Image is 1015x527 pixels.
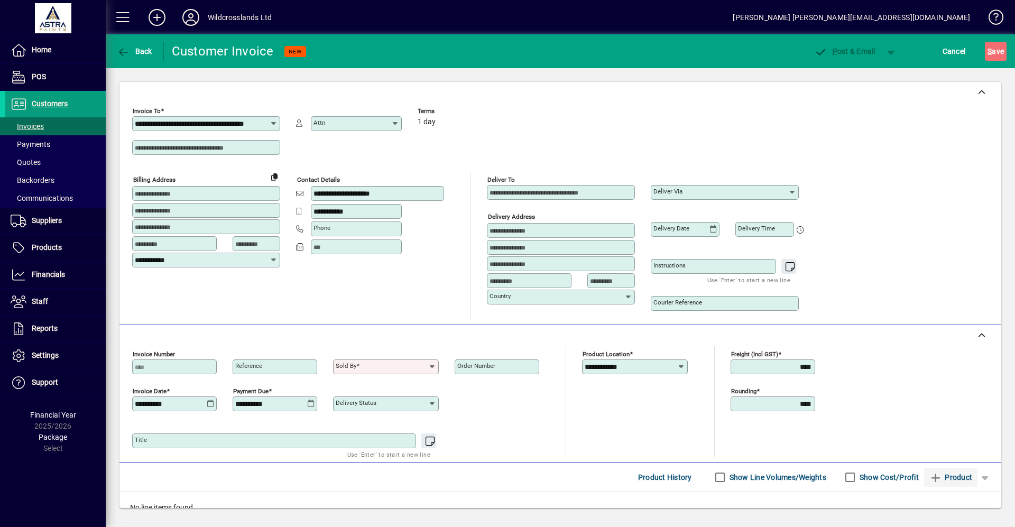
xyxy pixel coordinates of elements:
[940,42,968,61] button: Cancel
[11,158,41,167] span: Quotes
[32,351,59,359] span: Settings
[5,369,106,396] a: Support
[583,350,630,358] mat-label: Product location
[5,316,106,342] a: Reports
[11,176,54,184] span: Backorders
[32,324,58,332] span: Reports
[133,350,175,358] mat-label: Invoice number
[30,411,76,419] span: Financial Year
[11,122,44,131] span: Invoices
[5,343,106,369] a: Settings
[487,176,515,183] mat-label: Deliver To
[32,45,51,54] span: Home
[233,387,269,395] mat-label: Payment due
[707,274,790,286] mat-hint: Use 'Enter' to start a new line
[266,168,283,185] button: Copy to Delivery address
[731,387,756,395] mat-label: Rounding
[313,119,325,126] mat-label: Attn
[174,8,208,27] button: Profile
[172,43,274,60] div: Customer Invoice
[833,47,837,56] span: P
[985,42,1007,61] button: Save
[347,448,430,460] mat-hint: Use 'Enter' to start a new line
[208,9,272,26] div: Wildcrosslands Ltd
[336,362,356,369] mat-label: Sold by
[418,118,436,126] span: 1 day
[457,362,495,369] mat-label: Order number
[653,225,689,232] mat-label: Delivery date
[727,472,826,483] label: Show Line Volumes/Weights
[32,270,65,279] span: Financials
[5,289,106,315] a: Staff
[133,387,167,395] mat-label: Invoice date
[653,262,686,269] mat-label: Instructions
[11,140,50,149] span: Payments
[634,468,696,487] button: Product History
[119,492,1001,524] div: No line items found
[114,42,155,61] button: Back
[988,43,1004,60] span: ave
[857,472,919,483] label: Show Cost/Profit
[418,108,481,115] span: Terms
[653,188,682,195] mat-label: Deliver via
[289,48,302,55] span: NEW
[809,42,881,61] button: Post & Email
[738,225,775,232] mat-label: Delivery time
[5,135,106,153] a: Payments
[5,189,106,207] a: Communications
[5,64,106,90] a: POS
[39,433,67,441] span: Package
[988,47,992,56] span: S
[336,399,376,406] mat-label: Delivery status
[117,47,152,56] span: Back
[235,362,262,369] mat-label: Reference
[106,42,164,61] app-page-header-button: Back
[5,208,106,234] a: Suppliers
[32,216,62,225] span: Suppliers
[943,43,966,60] span: Cancel
[32,243,62,252] span: Products
[5,235,106,261] a: Products
[135,436,147,443] mat-label: Title
[32,378,58,386] span: Support
[929,469,972,486] span: Product
[490,292,511,300] mat-label: Country
[981,2,1002,36] a: Knowledge Base
[924,468,977,487] button: Product
[5,117,106,135] a: Invoices
[5,171,106,189] a: Backorders
[32,297,48,306] span: Staff
[11,194,73,202] span: Communications
[731,350,778,358] mat-label: Freight (incl GST)
[638,469,692,486] span: Product History
[5,262,106,288] a: Financials
[133,107,161,115] mat-label: Invoice To
[32,99,68,108] span: Customers
[653,299,702,306] mat-label: Courier Reference
[313,224,330,232] mat-label: Phone
[32,72,46,81] span: POS
[5,37,106,63] a: Home
[5,153,106,171] a: Quotes
[814,47,875,56] span: ost & Email
[140,8,174,27] button: Add
[733,9,970,26] div: [PERSON_NAME] [PERSON_NAME][EMAIL_ADDRESS][DOMAIN_NAME]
